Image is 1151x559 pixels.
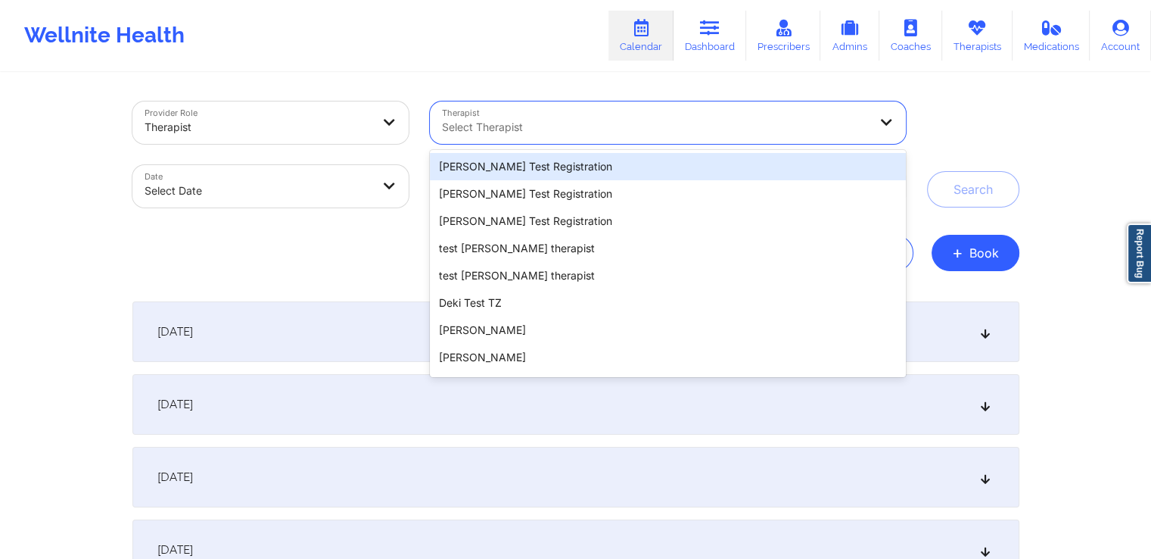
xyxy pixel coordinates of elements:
span: [DATE] [157,542,193,557]
a: Coaches [879,11,942,61]
a: Account [1090,11,1151,61]
span: [DATE] [157,324,193,339]
div: [PERSON_NAME] [430,317,905,344]
a: Therapists [942,11,1013,61]
a: Dashboard [673,11,746,61]
span: [DATE] [157,397,193,412]
div: [PERSON_NAME] Test Registration [430,208,905,235]
button: Search [927,171,1019,208]
a: Report Bug [1127,223,1151,283]
div: Select Date [145,174,372,208]
a: Admins [820,11,879,61]
div: [PERSON_NAME] [430,371,905,398]
a: Calendar [608,11,673,61]
span: + [952,248,963,257]
div: test [PERSON_NAME] therapist [430,262,905,289]
a: Prescribers [746,11,821,61]
a: Medications [1013,11,1090,61]
div: Deki Test TZ [430,289,905,317]
div: [PERSON_NAME] Test Registration [430,180,905,208]
div: [PERSON_NAME] Test Registration [430,153,905,180]
span: [DATE] [157,470,193,485]
div: [PERSON_NAME] [430,344,905,371]
div: Therapist [145,111,372,144]
button: +Book [932,235,1019,271]
div: test [PERSON_NAME] therapist [430,235,905,262]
